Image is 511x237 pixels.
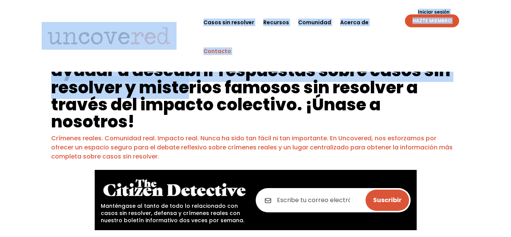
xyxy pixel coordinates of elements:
[366,190,409,211] input: Suscribir
[256,188,411,212] input: Escribe tu correo electrónico
[51,42,450,116] font: Estamos construyendo una plataforma para ayudar a descubrir respuestas sobre casos sin resolver y...
[418,9,450,15] font: Iniciar sesión
[203,19,254,26] font: Casos sin resolver
[413,17,452,24] font: HAZTE MIEMBRO
[101,176,248,201] img: El detective ciudadano
[263,8,289,37] a: Recursos
[101,202,244,224] font: Manténgase al tanto de todo lo relacionado con casos sin resolver, defensa y crímenes reales con ...
[51,93,381,133] a: Únase a nosotros
[263,19,289,26] font: Recursos
[298,19,331,26] font: Comunidad
[128,110,134,133] font: !
[203,47,231,55] font: Contacto
[414,10,454,14] a: Iniciar sesión
[298,8,331,37] a: Comunidad
[51,134,453,161] a: Crímenes reales. Comunidad real. Impacto real. Nunca ha sido tan fácil ni tan importante. En Unco...
[42,22,177,50] img: Logotipo descubierto
[203,8,254,37] a: Casos sin resolver
[203,37,231,66] a: Contacto
[340,8,369,37] a: Acerca de
[340,19,369,26] font: Acerca de
[405,14,459,27] a: HAZTE MIEMBRO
